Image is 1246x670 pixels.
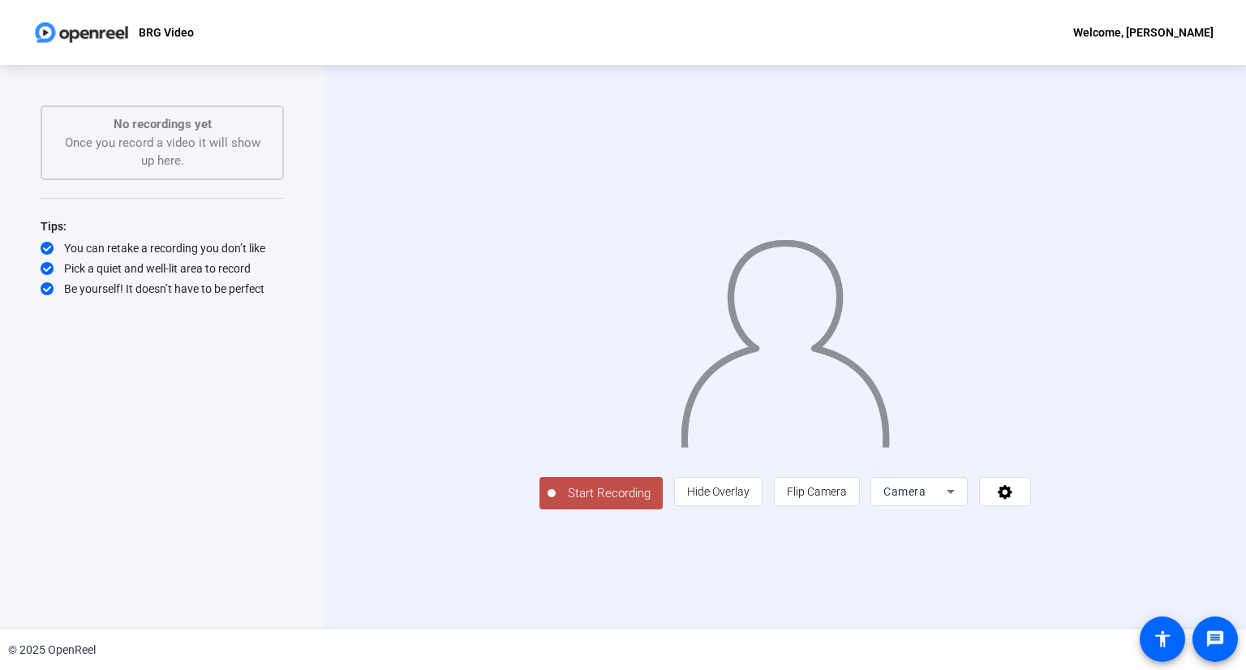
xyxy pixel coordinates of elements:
[41,281,284,297] div: Be yourself! It doesn’t have to be perfect
[1205,629,1225,649] mat-icon: message
[41,260,284,277] div: Pick a quiet and well-lit area to record
[32,16,131,49] img: OpenReel logo
[8,642,96,659] div: © 2025 OpenReel
[774,477,860,506] button: Flip Camera
[58,115,266,170] div: Once you record a video it will show up here.
[556,484,663,503] span: Start Recording
[139,23,194,42] p: BRG Video
[674,477,763,506] button: Hide Overlay
[539,477,663,509] button: Start Recording
[41,217,284,236] div: Tips:
[58,115,266,134] p: No recordings yet
[687,485,750,498] span: Hide Overlay
[679,226,892,448] img: overlay
[41,240,284,256] div: You can retake a recording you don’t like
[1073,23,1214,42] div: Welcome, [PERSON_NAME]
[883,485,926,498] span: Camera
[1153,629,1172,649] mat-icon: accessibility
[787,485,847,498] span: Flip Camera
